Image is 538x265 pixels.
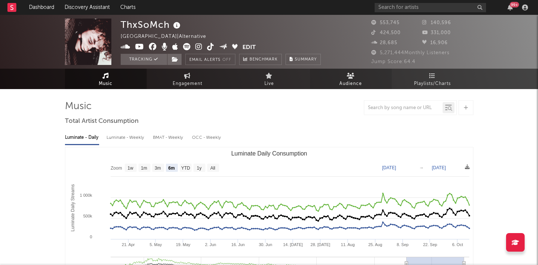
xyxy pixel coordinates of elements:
[414,79,451,88] span: Playlists/Charts
[242,43,256,52] button: Edit
[283,242,303,247] text: 14. [DATE]
[452,242,463,247] text: 6. Oct
[176,242,190,247] text: 19. May
[310,69,392,89] a: Audience
[141,166,147,171] text: 1m
[371,30,401,35] span: 424,500
[371,20,400,25] span: 553,745
[121,32,215,41] div: [GEOGRAPHIC_DATA] | Alternative
[508,4,513,10] button: 99+
[397,242,408,247] text: 8. Sep
[111,166,122,171] text: Zoom
[149,242,162,247] text: 5. May
[181,166,190,171] text: YTD
[173,79,202,88] span: Engagement
[70,184,75,231] text: Luminate Daily Streams
[422,20,451,25] span: 140,596
[258,242,272,247] text: 30. Jun
[121,54,167,65] button: Tracking
[423,242,437,247] text: 22. Sep
[168,166,175,171] text: 6m
[79,193,92,197] text: 1 000k
[422,40,448,45] span: 16,906
[222,58,231,62] em: Off
[339,79,362,88] span: Audience
[375,3,486,12] input: Search for artists
[153,131,185,144] div: BMAT - Weekly
[364,105,443,111] input: Search by song name or URL
[371,50,450,55] span: 5,271,444 Monthly Listeners
[65,69,147,89] a: Music
[264,79,274,88] span: Live
[231,242,245,247] text: 16. Jun
[368,242,382,247] text: 25. Aug
[432,165,446,170] text: [DATE]
[147,69,228,89] a: Engagement
[419,165,424,170] text: →
[392,69,473,89] a: Playlists/Charts
[341,242,355,247] text: 11. Aug
[89,235,92,239] text: 0
[154,166,161,171] text: 3m
[286,54,321,65] button: Summary
[422,30,451,35] span: 331,000
[231,150,307,157] text: Luminate Daily Consumption
[371,59,415,64] span: Jump Score: 64.4
[239,54,282,65] a: Benchmark
[127,166,133,171] text: 1w
[371,40,397,45] span: 28,685
[250,55,278,64] span: Benchmark
[205,242,216,247] text: 2. Jun
[382,165,396,170] text: [DATE]
[192,131,222,144] div: OCC - Weekly
[65,117,138,126] span: Total Artist Consumption
[310,242,330,247] text: 28. [DATE]
[83,214,92,218] text: 500k
[99,79,113,88] span: Music
[121,19,182,31] div: ThxSoMch
[122,242,135,247] text: 21. Apr
[510,2,519,7] div: 99 +
[185,54,235,65] button: Email AlertsOff
[197,166,202,171] text: 1y
[65,131,99,144] div: Luminate - Daily
[210,166,215,171] text: All
[107,131,146,144] div: Luminate - Weekly
[228,69,310,89] a: Live
[295,58,317,62] span: Summary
